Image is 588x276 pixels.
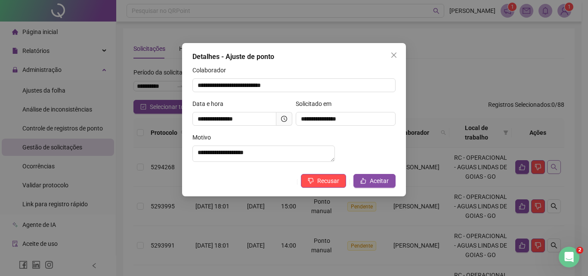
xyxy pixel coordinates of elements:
button: Aceitar [353,174,396,188]
span: dislike [308,178,314,184]
span: clock-circle [281,116,287,122]
div: Detalhes - Ajuste de ponto [192,52,396,62]
span: Aceitar [370,176,389,186]
label: Colaborador [192,65,232,75]
span: close [390,52,397,59]
button: Close [387,48,401,62]
iframe: Intercom live chat [559,247,579,267]
span: Recusar [317,176,339,186]
button: Recusar [301,174,346,188]
label: Data e hora [192,99,229,109]
span: 2 [576,247,583,254]
label: Solicitado em [296,99,337,109]
span: like [360,178,366,184]
label: Motivo [192,133,217,142]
